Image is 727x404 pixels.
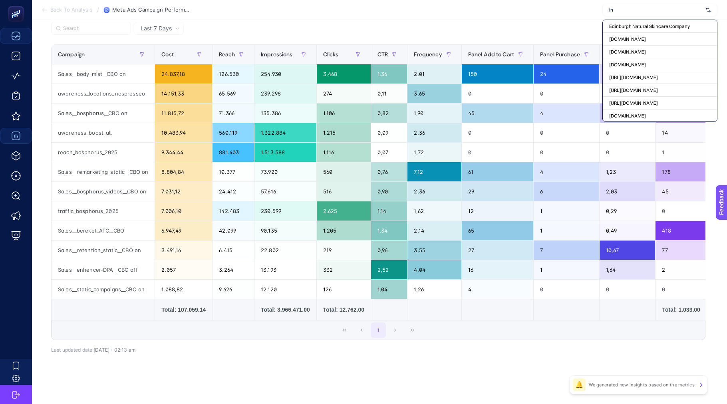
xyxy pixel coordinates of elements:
div: 1,34 [371,221,407,240]
div: 142.483 [213,201,254,221]
span: Edinburgh Natural Skincare Company [609,23,690,30]
span: Meta Ads Campaign Performance [112,7,192,13]
div: 22.802 [254,241,316,260]
div: 16 [462,260,533,279]
div: 254.930 [254,64,316,84]
span: Last 7 Days [141,24,172,32]
div: 12 [462,201,533,221]
div: 0,11 [371,84,407,103]
div: 4 [534,162,599,181]
div: 0 [655,280,706,299]
div: 65 [462,221,533,240]
div: 1,72 [407,143,461,162]
span: [URL][DOMAIN_NAME] [609,87,658,94]
div: 71.366 [213,103,254,123]
div: 10.377 [213,162,254,181]
span: / [97,6,99,13]
div: reach_bosphorus_2025 [52,143,155,162]
div: 1.116 [317,143,371,162]
div: 881.403 [213,143,254,162]
div: 65.569 [213,84,254,103]
div: Total: 3.966.471.00 [261,306,310,314]
div: 0,29 [600,201,655,221]
div: 0 [600,280,655,299]
div: 0 [534,280,599,299]
div: Sales__body_mist__CBO on [52,64,155,84]
div: 10.483,94 [155,123,212,142]
div: 274 [317,84,371,103]
div: 🔔 [573,378,586,391]
span: [URL][DOMAIN_NAME] [609,74,658,81]
div: 11.815,72 [155,103,212,123]
span: [DOMAIN_NAME] [609,113,646,119]
span: Back To Analysis [50,7,92,13]
div: 1,90 [407,103,461,123]
div: 8.804,84 [155,162,212,181]
div: 0 [534,123,599,142]
span: Impressions [261,51,293,58]
div: 45 [655,182,706,201]
div: 2 [655,260,706,279]
div: 0 [600,84,655,103]
span: Frequency [414,51,442,58]
div: 1 [655,143,706,162]
div: 1,14 [371,201,407,221]
div: 77 [655,241,706,260]
span: Reach [219,51,235,58]
div: 126 [317,280,371,299]
input: Search [63,26,126,32]
div: 1,62 [407,201,461,221]
div: traffic_bosphorus_2025 [52,201,155,221]
img: svg%3e [706,6,711,14]
div: 7,12 [407,162,461,181]
div: 2.057 [155,260,212,279]
div: 73.920 [254,162,316,181]
div: 3,14 [600,103,655,123]
div: 1.088,82 [155,280,212,299]
div: 6 [534,182,599,201]
div: 0 [655,201,706,221]
div: 1 [534,260,599,279]
span: Clicks [323,51,339,58]
div: 1.513.588 [254,143,316,162]
div: 1,04 [371,280,407,299]
div: 0 [534,143,599,162]
div: 3.264 [213,260,254,279]
div: 2.625 [317,201,371,221]
div: 0 [462,84,533,103]
div: 1,23 [600,162,655,181]
div: 230.599 [254,201,316,221]
span: [DOMAIN_NAME] [609,36,646,42]
div: 7.006,10 [155,201,212,221]
span: Panel Purchase [540,51,580,58]
div: 0 [462,123,533,142]
div: 1,26 [407,280,461,299]
div: 2,36 [407,123,461,142]
p: We generated new insights based on the metrics [589,382,695,388]
div: 0,90 [371,182,407,201]
div: 61 [462,162,533,181]
div: 3,55 [407,241,461,260]
div: 7.031,12 [155,182,212,201]
div: 90.135 [254,221,316,240]
span: [DATE]・02:13 am [93,347,135,353]
div: 239.298 [254,84,316,103]
div: 6.947,49 [155,221,212,240]
div: 418 [655,221,706,240]
div: 178 [655,162,706,181]
div: 6.415 [213,241,254,260]
div: 12.120 [254,280,316,299]
div: 0 [534,84,599,103]
div: 3,65 [407,84,461,103]
div: 4,04 [407,260,461,279]
div: 0 [600,123,655,142]
div: 1 [534,221,599,240]
div: Total: 107.059.14 [161,306,206,314]
div: 0 [462,143,533,162]
div: 3.468 [317,64,371,84]
span: Feedback [5,2,30,9]
div: 13.193 [254,260,316,279]
div: 24.837,18 [155,64,212,84]
div: 2,52 [371,260,407,279]
div: 2,01 [407,64,461,84]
